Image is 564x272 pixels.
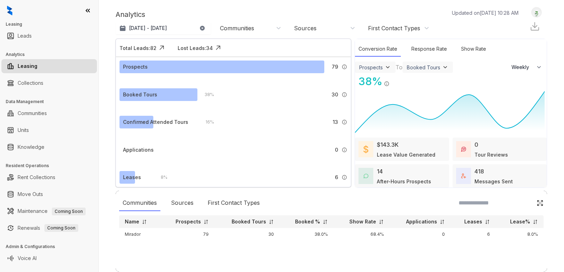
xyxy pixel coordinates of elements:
[332,91,338,99] span: 30
[408,42,450,57] div: Response Rate
[342,119,347,125] img: Info
[474,140,478,149] div: 0
[363,173,368,179] img: AfterHoursConversations
[1,29,97,43] li: Leads
[123,173,141,181] div: Leases
[167,195,197,211] div: Sources
[379,219,384,224] img: sorting
[533,219,538,224] img: sorting
[176,218,201,225] p: Prospects
[18,140,44,154] a: Knowledge
[485,219,490,224] img: sorting
[44,224,78,232] span: Coming Soon
[461,147,466,152] img: TourReviews
[1,123,97,137] li: Units
[474,178,513,185] div: Messages Sent
[333,118,338,126] span: 13
[18,221,78,235] a: RenewalsComing Soon
[204,195,263,211] div: First Contact Types
[355,74,382,89] div: 38 %
[214,228,280,241] td: 30
[406,218,437,225] p: Applications
[461,173,466,178] img: TotalFum
[18,187,43,201] a: Move Outs
[6,163,98,169] h3: Resident Operations
[407,64,440,70] div: Booked Tours
[232,218,266,225] p: Booked Tours
[119,195,160,211] div: Communities
[452,9,519,17] p: Updated on [DATE] 10:28 AM
[1,76,97,90] li: Collections
[333,228,390,241] td: 68.4%
[160,228,214,241] td: 79
[377,151,435,158] div: Lease Value Generated
[323,219,328,224] img: sorting
[1,204,97,218] li: Maintenance
[522,200,528,206] img: SearchIcon
[458,42,490,57] div: Show Rate
[154,173,167,181] div: 8 %
[123,146,154,154] div: Applications
[18,123,29,137] a: Units
[335,173,338,181] span: 6
[294,24,317,32] div: Sources
[52,208,86,215] span: Coming Soon
[6,99,98,105] h3: Data Management
[377,167,383,176] div: 14
[377,140,399,149] div: $143.3K
[213,43,223,53] img: Click Icon
[119,44,157,52] div: Total Leads: 82
[384,64,391,71] img: ViewFilterArrow
[440,219,445,224] img: sorting
[335,146,338,154] span: 0
[142,219,147,224] img: sorting
[532,9,541,16] img: UserAvatar
[342,92,347,97] img: Info
[220,24,254,32] div: Communities
[396,63,403,71] div: To
[18,76,43,90] a: Collections
[116,9,145,20] p: Analytics
[342,147,347,153] img: Info
[18,106,47,120] a: Communities
[342,64,347,70] img: Info
[342,175,347,180] img: Info
[1,187,97,201] li: Move Outs
[123,63,148,71] div: Prospects
[464,218,482,225] p: Leases
[332,63,338,71] span: 79
[116,22,211,34] button: [DATE] - [DATE]
[295,218,320,225] p: Booked %
[119,228,160,241] td: Mirador
[198,118,214,126] div: 16 %
[355,42,401,57] div: Conversion Rate
[384,81,390,87] img: Info
[511,64,533,71] span: Weekly
[359,64,383,70] div: Prospects
[197,91,214,99] div: 38 %
[18,251,37,265] a: Voice AI
[390,75,400,85] img: Click Icon
[1,106,97,120] li: Communities
[7,6,12,15] img: logo
[203,219,209,224] img: sorting
[529,21,540,32] img: Download
[280,228,333,241] td: 38.0%
[368,24,420,32] div: First Contact Types
[269,219,274,224] img: sorting
[123,118,188,126] div: Confirmed Attended Tours
[157,43,167,53] img: Click Icon
[18,170,55,184] a: Rent Collections
[123,91,157,99] div: Booked Tours
[442,64,449,71] img: ViewFilterArrow
[1,221,97,235] li: Renewals
[390,228,450,241] td: 0
[510,218,530,225] p: Lease%
[349,218,376,225] p: Show Rate
[18,29,32,43] a: Leads
[474,167,484,176] div: 418
[474,151,508,158] div: Tour Reviews
[1,170,97,184] li: Rent Collections
[1,59,97,73] li: Leasing
[1,251,97,265] li: Voice AI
